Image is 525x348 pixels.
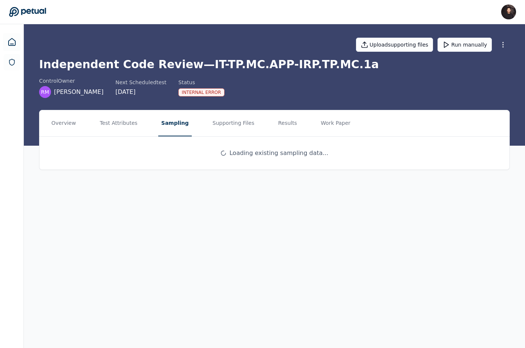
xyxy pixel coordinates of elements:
[97,110,140,136] button: Test Attributes
[48,110,79,136] button: Overview
[501,4,516,19] img: James Lee
[437,38,492,52] button: Run manually
[115,79,166,86] div: Next Scheduled test
[178,88,225,97] div: Internal Error
[39,110,509,136] nav: Tabs
[41,88,49,96] span: RM
[158,110,192,136] button: Sampling
[115,88,166,97] div: [DATE]
[318,110,354,136] button: Work Paper
[4,54,20,70] a: SOC 1 Reports
[9,7,46,17] a: Go to Dashboard
[39,77,104,85] div: control Owner
[39,58,510,71] h1: Independent Code Review — IT-TP.MC.APP-IRP.TP.MC.1a
[220,149,328,158] div: Loading existing sampling data...
[496,38,510,51] button: More Options
[356,38,433,52] button: Uploadsupporting files
[54,88,104,97] span: [PERSON_NAME]
[178,79,225,86] div: Status
[210,110,257,136] button: Supporting Files
[275,110,300,136] button: Results
[3,33,21,51] a: Dashboard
